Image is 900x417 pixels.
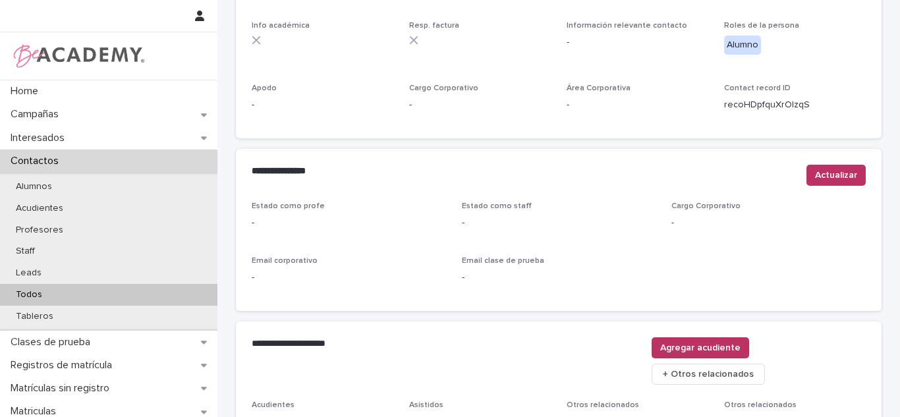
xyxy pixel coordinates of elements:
[806,165,866,186] button: Actualizar
[5,359,123,372] p: Registros de matrícula
[409,84,478,92] span: Cargo Corporativo
[671,216,866,230] p: -
[671,202,741,210] span: Cargo Corporativo
[567,98,708,112] p: -
[409,22,459,30] span: Resp. factura
[5,267,52,279] p: Leads
[409,98,551,112] p: -
[724,22,799,30] span: Roles de la persona
[5,181,63,192] p: Alumnos
[567,84,631,92] span: Área Corporativa
[252,216,446,230] p: -
[252,401,295,409] span: Acudientes
[567,401,639,409] span: Otros relacionados
[5,155,69,167] p: Contactos
[5,382,120,395] p: Matrículas sin registro
[815,169,857,182] span: Actualizar
[462,202,532,210] span: Estado como staff
[5,85,49,97] p: Home
[724,36,761,55] div: Alumno
[462,271,656,285] p: -
[252,202,325,210] span: Estado como profe
[5,311,64,322] p: Tableros
[724,98,866,112] p: recoHDpfquXrOlzqS
[5,132,75,144] p: Interesados
[660,341,741,354] span: Agregar acudiente
[5,336,101,348] p: Clases de prueba
[462,216,656,230] p: -
[5,108,69,121] p: Campañas
[252,98,393,112] p: -
[5,289,53,300] p: Todos
[567,22,687,30] span: Información relevante contacto
[252,84,277,92] span: Apodo
[11,43,146,69] img: WPrjXfSUmiLcdUfaYY4Q
[5,203,74,214] p: Acudientes
[5,225,74,236] p: Profesores
[252,257,318,265] span: Email corporativo
[462,257,544,265] span: Email clase de prueba
[409,401,443,409] span: Asistidos
[724,84,791,92] span: Contact record ID
[252,22,310,30] span: Info académica
[252,271,446,285] p: -
[5,246,45,257] p: Staff
[567,36,708,49] p: -
[652,337,749,358] button: Agregar acudiente
[663,368,754,381] span: + Otros relacionados
[724,401,797,409] span: Otros relacionados
[652,364,765,385] button: + Otros relacionados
